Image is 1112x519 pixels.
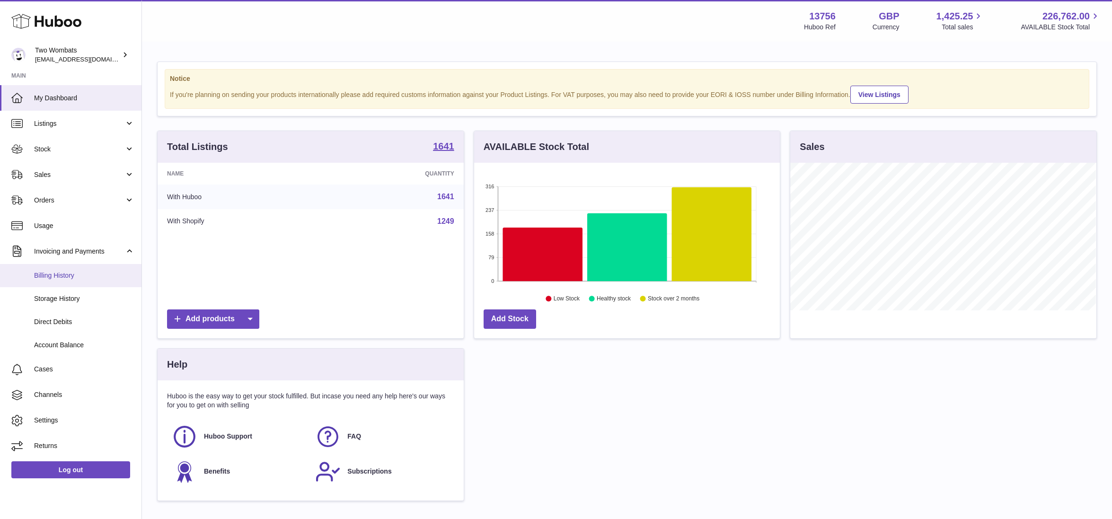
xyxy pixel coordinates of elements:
span: Stock [34,145,124,154]
text: Stock over 2 months [648,296,699,302]
text: 316 [485,184,494,189]
h3: Help [167,358,187,371]
span: Account Balance [34,341,134,350]
strong: 13756 [809,10,836,23]
span: AVAILABLE Stock Total [1021,23,1101,32]
h3: Sales [800,141,824,153]
strong: 1641 [433,141,454,151]
th: Quantity [323,163,464,185]
th: Name [158,163,323,185]
a: FAQ [315,424,449,449]
td: With Shopify [158,209,323,234]
span: Invoicing and Payments [34,247,124,256]
span: FAQ [347,432,361,441]
img: cormac@twowombats.com [11,48,26,62]
span: Direct Debits [34,317,134,326]
a: 1641 [433,141,454,153]
strong: Notice [170,74,1084,83]
span: Cases [34,365,134,374]
span: Billing History [34,271,134,280]
div: If you're planning on sending your products internationally please add required customs informati... [170,84,1084,104]
a: 1641 [437,193,454,201]
span: Benefits [204,467,230,476]
span: 1,425.25 [936,10,973,23]
a: Add Stock [484,309,536,329]
a: 1249 [437,217,454,225]
span: Settings [34,416,134,425]
a: Add products [167,309,259,329]
text: 158 [485,231,494,237]
p: Huboo is the easy way to get your stock fulfilled. But incase you need any help here's our ways f... [167,392,454,410]
a: Log out [11,461,130,478]
span: 226,762.00 [1042,10,1090,23]
span: Huboo Support [204,432,252,441]
a: 1,425.25 Total sales [936,10,984,32]
h3: AVAILABLE Stock Total [484,141,589,153]
span: Listings [34,119,124,128]
span: Orders [34,196,124,205]
a: View Listings [850,86,909,104]
span: Usage [34,221,134,230]
div: Two Wombats [35,46,120,64]
strong: GBP [879,10,899,23]
span: Returns [34,441,134,450]
text: 79 [488,255,494,260]
span: Sales [34,170,124,179]
text: Healthy stock [597,296,631,302]
a: 226,762.00 AVAILABLE Stock Total [1021,10,1101,32]
span: Total sales [942,23,984,32]
h3: Total Listings [167,141,228,153]
div: Huboo Ref [804,23,836,32]
span: Subscriptions [347,467,391,476]
span: [EMAIL_ADDRESS][DOMAIN_NAME] [35,55,139,63]
a: Benefits [172,459,306,484]
a: Subscriptions [315,459,449,484]
text: 0 [491,278,494,284]
span: Storage History [34,294,134,303]
text: Low Stock [554,296,580,302]
td: With Huboo [158,185,323,209]
text: 237 [485,207,494,213]
span: My Dashboard [34,94,134,103]
a: Huboo Support [172,424,306,449]
div: Currency [873,23,900,32]
span: Channels [34,390,134,399]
